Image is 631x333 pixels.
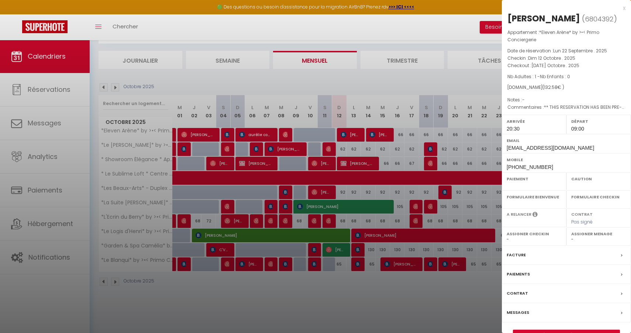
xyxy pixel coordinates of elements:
span: Lun 22 Septembre . 2025 [553,48,607,54]
label: Contrat [571,211,593,216]
label: Contrat [507,289,528,297]
label: Mobile [507,156,626,163]
span: Pas signé [571,219,593,225]
label: Paiements [507,270,530,278]
span: [PHONE_NUMBER] [507,164,553,170]
label: Assigner Menage [571,230,626,237]
span: 132.58 [544,84,558,90]
label: Formulaire Bienvenue [507,193,562,201]
span: ( € ) [542,84,564,90]
label: Départ [571,118,626,125]
span: [DATE] Octobre . 2025 [531,62,579,69]
label: Messages [507,309,529,316]
div: x [502,4,625,13]
p: Notes : [507,96,625,104]
span: Dim 12 Octobre . 2025 [528,55,575,61]
label: A relancer [507,211,531,218]
span: ( ) [582,14,617,24]
i: Sélectionner OUI si vous souhaiter envoyer les séquences de messages post-checkout [532,211,538,219]
span: Nb Enfants : 0 [540,73,570,80]
p: Checkout : [507,62,625,69]
label: Facture [507,251,526,259]
label: Formulaire Checkin [571,193,626,201]
div: [PERSON_NAME] [507,13,580,24]
p: Date de réservation : [507,47,625,55]
p: Appartement : [507,29,625,44]
span: Nb Adultes : 1 - [507,73,570,80]
label: Caution [571,175,626,183]
div: [DOMAIN_NAME] [507,84,625,91]
span: 09:00 [571,126,584,132]
label: Arrivée [507,118,562,125]
p: Commentaires : [507,104,625,111]
span: *Eleven Arène* by >•< Primo Conciergerie [507,29,599,43]
label: Assigner Checkin [507,230,562,237]
span: 6804392 [585,14,614,24]
span: [EMAIL_ADDRESS][DOMAIN_NAME] [507,145,594,151]
label: Email [507,137,626,144]
p: Checkin : [507,55,625,62]
span: 20:30 [507,126,520,132]
label: Paiement [507,175,562,183]
span: - [522,97,525,103]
